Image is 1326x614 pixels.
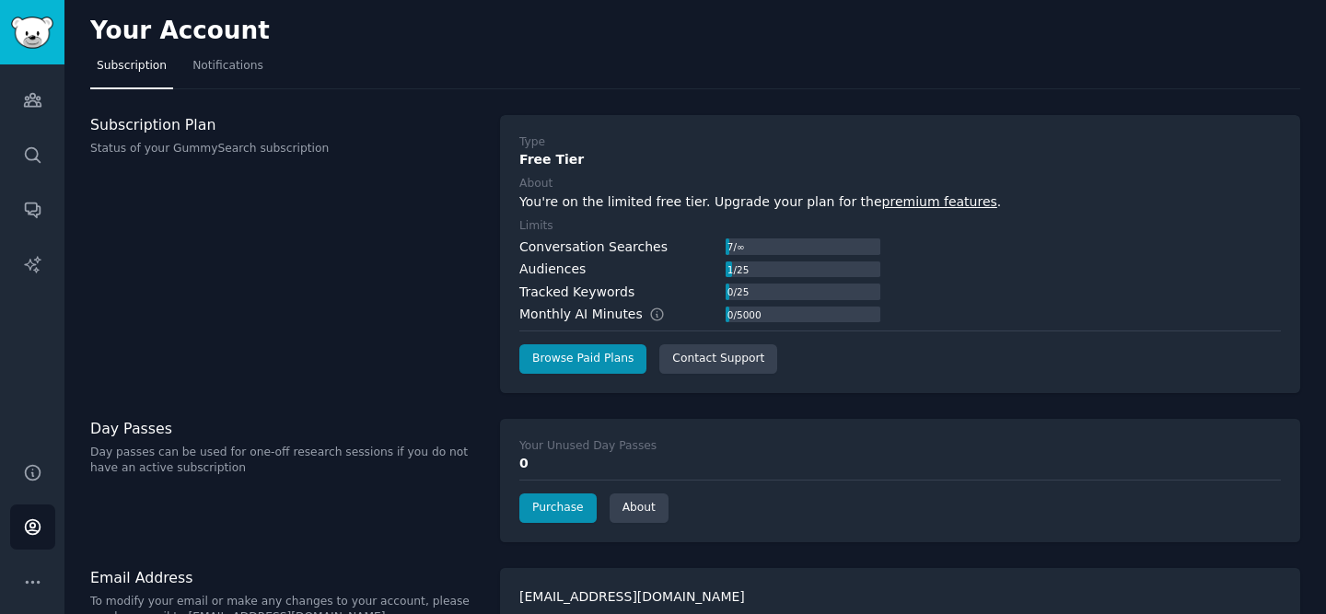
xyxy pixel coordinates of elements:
[726,238,746,255] div: 7 / ∞
[519,176,552,192] div: About
[519,493,597,523] a: Purchase
[519,344,646,374] a: Browse Paid Plans
[610,493,669,523] a: About
[519,192,1281,212] div: You're on the limited free tier. Upgrade your plan for the .
[90,419,481,438] h3: Day Passes
[90,568,481,587] h3: Email Address
[726,307,762,323] div: 0 / 5000
[659,344,777,374] a: Contact Support
[90,17,270,46] h2: Your Account
[11,17,53,49] img: GummySearch logo
[519,454,1281,473] div: 0
[519,218,553,235] div: Limits
[726,284,750,300] div: 0 / 25
[90,445,481,477] p: Day passes can be used for one-off research sessions if you do not have an active subscription
[519,283,634,302] div: Tracked Keywords
[519,438,657,455] div: Your Unused Day Passes
[519,134,545,151] div: Type
[192,58,263,75] span: Notifications
[726,261,750,278] div: 1 / 25
[519,150,1281,169] div: Free Tier
[90,52,173,89] a: Subscription
[519,305,684,324] div: Monthly AI Minutes
[186,52,270,89] a: Notifications
[90,115,481,134] h3: Subscription Plan
[882,194,997,209] a: premium features
[519,260,586,279] div: Audiences
[519,237,668,257] div: Conversation Searches
[90,141,481,157] p: Status of your GummySearch subscription
[97,58,167,75] span: Subscription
